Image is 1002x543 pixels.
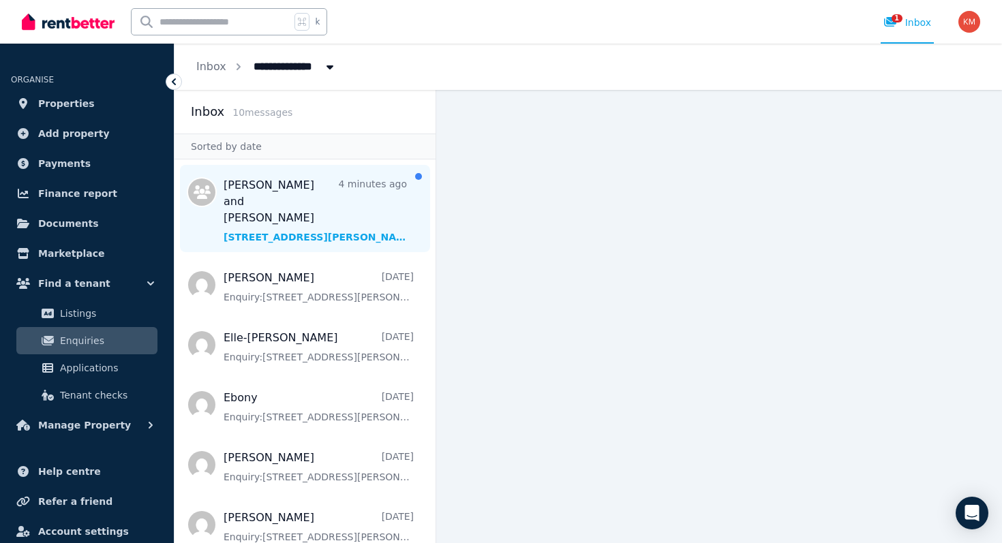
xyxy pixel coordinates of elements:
a: Marketplace [11,240,163,267]
nav: Breadcrumb [174,44,359,90]
button: Manage Property [11,412,163,439]
a: Help centre [11,458,163,485]
img: RentBetter [22,12,115,32]
img: Karsha Morgan [958,11,980,33]
a: Properties [11,90,163,117]
a: Inbox [196,60,226,73]
h2: Inbox [191,102,224,121]
span: Help centre [38,463,101,480]
a: Finance report [11,180,163,207]
span: k [315,16,320,27]
a: [PERSON_NAME] and [PERSON_NAME]4 minutes ago[STREET_ADDRESS][PERSON_NAME]. [224,177,407,244]
a: Ebony[DATE]Enquiry:[STREET_ADDRESS][PERSON_NAME]. [224,390,414,424]
a: Tenant checks [16,382,157,409]
span: Marketplace [38,245,104,262]
a: Applications [16,354,157,382]
a: Payments [11,150,163,177]
span: Account settings [38,523,129,540]
span: Manage Property [38,417,131,433]
span: 1 [892,14,902,22]
span: Enquiries [60,332,152,349]
nav: Message list [174,159,436,543]
span: Properties [38,95,95,112]
span: Finance report [38,185,117,202]
a: Refer a friend [11,488,163,515]
button: Find a tenant [11,270,163,297]
span: Listings [60,305,152,322]
span: Find a tenant [38,275,110,292]
a: [PERSON_NAME][DATE]Enquiry:[STREET_ADDRESS][PERSON_NAME]. [224,450,414,484]
a: Elle-[PERSON_NAME][DATE]Enquiry:[STREET_ADDRESS][PERSON_NAME]. [224,330,414,364]
span: ORGANISE [11,75,54,84]
a: Enquiries [16,327,157,354]
a: Add property [11,120,163,147]
div: Inbox [883,16,931,29]
span: Refer a friend [38,493,112,510]
span: Tenant checks [60,387,152,403]
div: Open Intercom Messenger [956,497,988,529]
a: Documents [11,210,163,237]
div: Sorted by date [174,134,436,159]
a: Listings [16,300,157,327]
a: [PERSON_NAME][DATE]Enquiry:[STREET_ADDRESS][PERSON_NAME]. [224,270,414,304]
span: Payments [38,155,91,172]
span: Add property [38,125,110,142]
span: Applications [60,360,152,376]
span: 10 message s [232,107,292,118]
span: Documents [38,215,99,232]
